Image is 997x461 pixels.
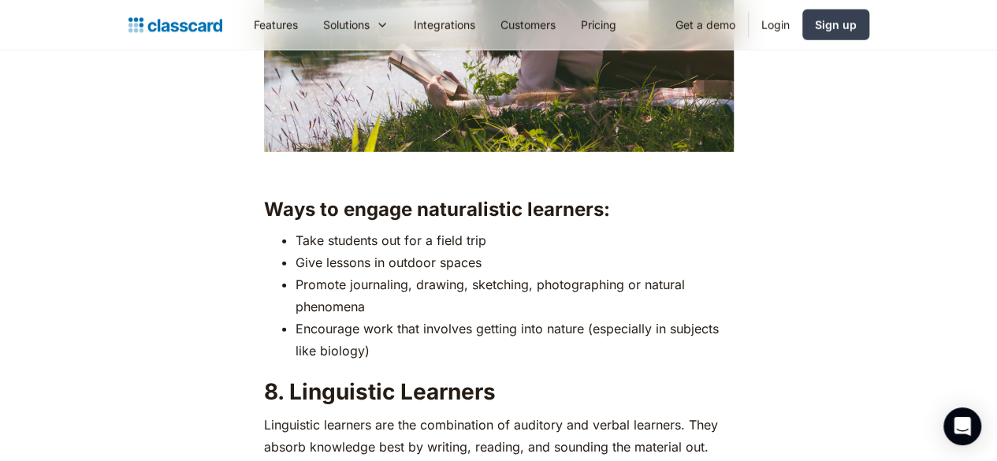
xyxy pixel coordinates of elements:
strong: 8. Linguistic Learners [264,378,496,405]
li: Give lessons in outdoor spaces [296,251,734,273]
p: ‍ [264,160,734,182]
a: Sign up [802,9,869,40]
li: Encourage work that involves getting into nature (especially in subjects like biology) [296,318,734,362]
a: Integrations [401,7,488,43]
li: Take students out for a field trip [296,229,734,251]
a: Pricing [568,7,629,43]
li: Promote journaling, drawing, sketching, photographing or natural phenomena [296,273,734,318]
div: Solutions [311,7,401,43]
strong: Ways to engage naturalistic learners: [264,198,610,221]
a: Get a demo [663,7,748,43]
a: home [128,14,222,36]
div: Solutions [323,17,370,33]
a: Login [749,7,802,43]
a: Customers [488,7,568,43]
div: Sign up [815,17,857,33]
a: Features [241,7,311,43]
div: Open Intercom Messenger [943,407,981,445]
